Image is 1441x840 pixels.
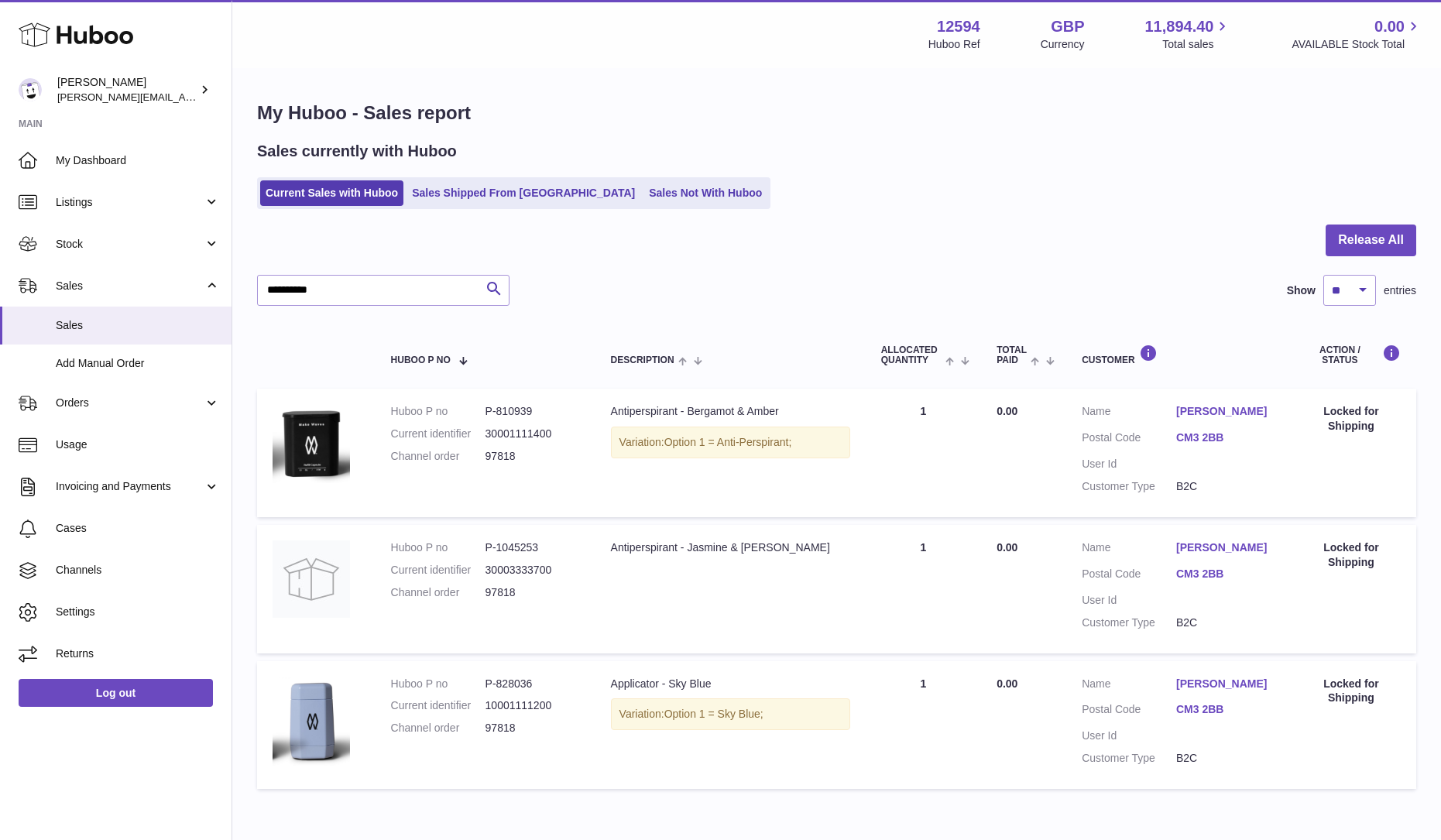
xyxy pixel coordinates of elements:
span: 11,894.40 [1144,16,1213,37]
dt: Postal Code [1082,430,1176,449]
span: Description [611,355,674,365]
div: Locked for Shipping [1302,404,1401,434]
span: ALLOCATED Quantity [881,345,942,365]
dd: B2C [1176,479,1271,494]
div: Variation: [611,427,850,458]
dt: Current identifier [391,563,485,578]
a: Sales Shipped From [GEOGRAPHIC_DATA] [407,180,640,206]
span: Option 1 = Sky Blue; [664,708,763,720]
span: Sales [56,279,204,293]
dt: Huboo P no [391,404,485,419]
span: Option 1 = Anti-Perspirant; [664,436,792,448]
dt: Name [1082,677,1176,695]
dt: Channel order [391,721,485,735]
dt: Current identifier [391,427,485,441]
a: [PERSON_NAME] [1176,540,1271,555]
a: 11,894.40 Total sales [1144,16,1231,52]
div: Action / Status [1302,345,1401,365]
h1: My Huboo - Sales report [257,101,1416,125]
strong: 12594 [937,16,980,37]
img: no-photo.jpg [273,540,350,618]
span: Add Manual Order [56,356,220,371]
dd: 10001111200 [485,698,580,713]
span: entries [1384,283,1416,298]
span: Usage [56,437,220,452]
dt: Postal Code [1082,702,1176,721]
div: [PERSON_NAME] [57,75,197,105]
span: 0.00 [997,677,1017,690]
div: Applicator - Sky Blue [611,677,850,691]
div: Customer [1082,345,1271,365]
dd: P-1045253 [485,540,580,555]
span: Total paid [997,345,1027,365]
dd: 97818 [485,449,580,464]
dt: Customer Type [1082,615,1176,630]
span: Returns [56,646,220,661]
dd: B2C [1176,751,1271,766]
span: Settings [56,605,220,619]
a: [PERSON_NAME] [1176,404,1271,419]
div: Locked for Shipping [1302,540,1401,570]
span: Stock [56,237,204,252]
a: Current Sales with Huboo [260,180,403,206]
strong: GBP [1051,16,1084,37]
td: 1 [866,661,981,790]
a: CM3 2BB [1176,430,1271,445]
div: Huboo Ref [928,37,980,52]
dt: Huboo P no [391,540,485,555]
div: Currency [1041,37,1085,52]
a: CM3 2BB [1176,567,1271,581]
a: [PERSON_NAME] [1176,677,1271,691]
dd: B2C [1176,615,1271,630]
span: Listings [56,195,204,210]
dt: Customer Type [1082,751,1176,766]
button: Release All [1326,225,1416,256]
span: Total sales [1162,37,1231,52]
dt: Current identifier [391,698,485,713]
dt: Customer Type [1082,479,1176,494]
dt: Name [1082,540,1176,559]
dt: Name [1082,404,1176,423]
div: Locked for Shipping [1302,677,1401,706]
span: Orders [56,396,204,410]
dt: Postal Code [1082,567,1176,585]
dd: 30003333700 [485,563,580,578]
span: Cases [56,521,220,536]
dd: P-810939 [485,404,580,419]
span: Channels [56,563,220,578]
span: Invoicing and Payments [56,479,204,494]
label: Show [1287,283,1316,298]
dt: User Id [1082,593,1176,608]
div: Antiperspirant - Jasmine & [PERSON_NAME] [611,540,850,555]
dd: 97818 [485,585,580,600]
dd: 97818 [485,721,580,735]
img: owen@wearemakewaves.com [19,78,42,101]
h2: Sales currently with Huboo [257,141,457,162]
dd: P-828036 [485,677,580,691]
dt: Huboo P no [391,677,485,691]
a: Log out [19,679,213,707]
dd: 30001111400 [485,427,580,441]
span: [PERSON_NAME][EMAIL_ADDRESS][DOMAIN_NAME] [57,91,311,103]
img: 125941691598334.png [273,677,350,768]
dt: Channel order [391,449,485,464]
span: Huboo P no [391,355,451,365]
a: 0.00 AVAILABLE Stock Total [1292,16,1422,52]
div: Antiperspirant - Bergamot & Amber [611,404,850,419]
dt: User Id [1082,457,1176,471]
dt: User Id [1082,729,1176,743]
img: 125941691598806.png [273,404,350,483]
span: 0.00 [1374,16,1405,37]
span: Sales [56,318,220,333]
span: 0.00 [997,541,1017,554]
a: CM3 2BB [1176,702,1271,717]
td: 1 [866,525,981,653]
a: Sales Not With Huboo [643,180,767,206]
span: AVAILABLE Stock Total [1292,37,1422,52]
span: 0.00 [997,405,1017,417]
dt: Channel order [391,585,485,600]
div: Variation: [611,698,850,730]
span: My Dashboard [56,153,220,168]
td: 1 [866,389,981,517]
